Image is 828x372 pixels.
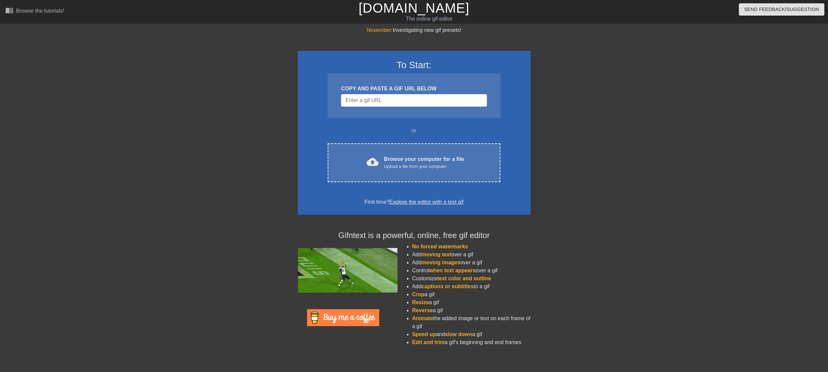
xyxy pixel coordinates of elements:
div: Upload a file from your computer [384,163,464,170]
img: football_small.gif [298,248,398,293]
span: captions or subtitles [421,284,473,289]
li: a gif [412,291,531,299]
li: Add over a gif [412,251,531,259]
span: No forced watermarks [412,244,468,249]
li: Add over a gif [412,259,531,267]
li: Control over a gif [412,267,531,275]
span: cloud_upload [367,156,379,168]
span: Send Feedback/Suggestion [744,5,819,14]
a: [DOMAIN_NAME] [359,1,469,15]
div: The online gif editor [279,15,579,23]
div: COPY AND PASTE A GIF URL BELOW [341,85,487,93]
a: Browse the tutorials! [5,6,64,17]
div: Browse your computer for a file [384,155,464,170]
img: Buy Me A Coffee [307,309,379,326]
li: Add to a gif [412,283,531,291]
div: Browse the tutorials! [16,8,64,14]
div: or [315,127,513,135]
li: and a gif [412,330,531,338]
div: Investigating new gif presets! [298,26,531,34]
span: moving text [421,252,451,257]
span: text color and outline [437,276,491,281]
span: Resize [412,300,429,305]
a: Explore the editor with a test gif [389,199,463,205]
span: Reverse [412,308,433,313]
li: a gif's beginning and end frames [412,338,531,346]
h3: To Start: [306,60,522,71]
div: First time? [306,198,522,206]
li: Customize [412,275,531,283]
h4: Gifntext is a powerful, online, free gif editor [298,231,531,240]
input: Username [341,94,487,107]
li: the added image or text on each frame of a gif [412,314,531,330]
span: moving images [421,260,460,265]
li: a gif [412,307,531,314]
button: Send Feedback/Suggestion [739,3,824,16]
span: Edit and trim [412,339,445,345]
span: Speed up [412,331,436,337]
span: Animate [412,315,433,321]
li: a gif [412,299,531,307]
span: slow down [445,331,472,337]
span: when text appears [429,268,476,273]
span: Crop [412,292,424,297]
span: November: [367,27,393,33]
span: menu_book [5,6,13,14]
